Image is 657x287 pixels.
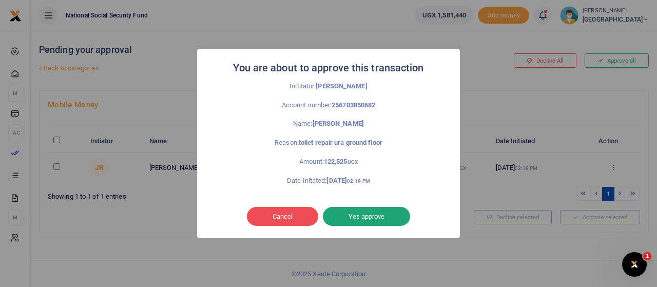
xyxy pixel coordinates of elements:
p: Account number: [220,100,437,111]
strong: [PERSON_NAME] [316,82,367,90]
strong: toilet repair ura ground floor [299,139,382,146]
small: 02:19 PM [347,178,370,184]
button: Cancel [247,207,318,226]
strong: [DATE] [326,177,370,184]
h2: You are about to approve this transaction [233,59,423,77]
p: Inititator: [220,81,437,92]
strong: [PERSON_NAME] [313,120,364,127]
button: Yes approve [323,207,410,226]
p: Name: [220,119,437,129]
p: Amount: [220,157,437,167]
p: Reason: [220,138,437,148]
small: UGX [347,159,358,165]
span: 1 [643,252,651,260]
strong: 256703850682 [332,101,375,109]
strong: 122,525 [324,158,358,165]
iframe: Intercom live chat [622,252,647,277]
p: Date Initated: [220,176,437,186]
